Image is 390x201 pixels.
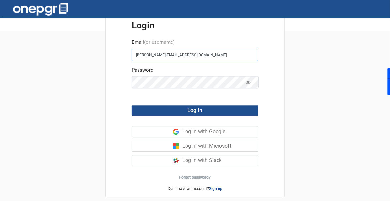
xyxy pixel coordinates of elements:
[13,3,68,16] img: one-pgr-logo-white.svg
[106,186,284,192] p: Don’t have an account?
[132,105,258,116] button: Log In
[188,107,203,113] span: Log In
[182,141,258,151] div: Log in with Microsoft
[209,186,222,191] a: Sign up
[132,66,153,74] label: Password
[132,49,258,61] input: e.g., example@domain.com
[182,126,258,137] div: Log in with Google
[144,39,175,45] span: (or username)
[179,175,211,180] a: Forgot password?
[182,155,258,166] div: Log in with Slack
[132,20,258,31] h3: Login
[132,39,175,46] label: Email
